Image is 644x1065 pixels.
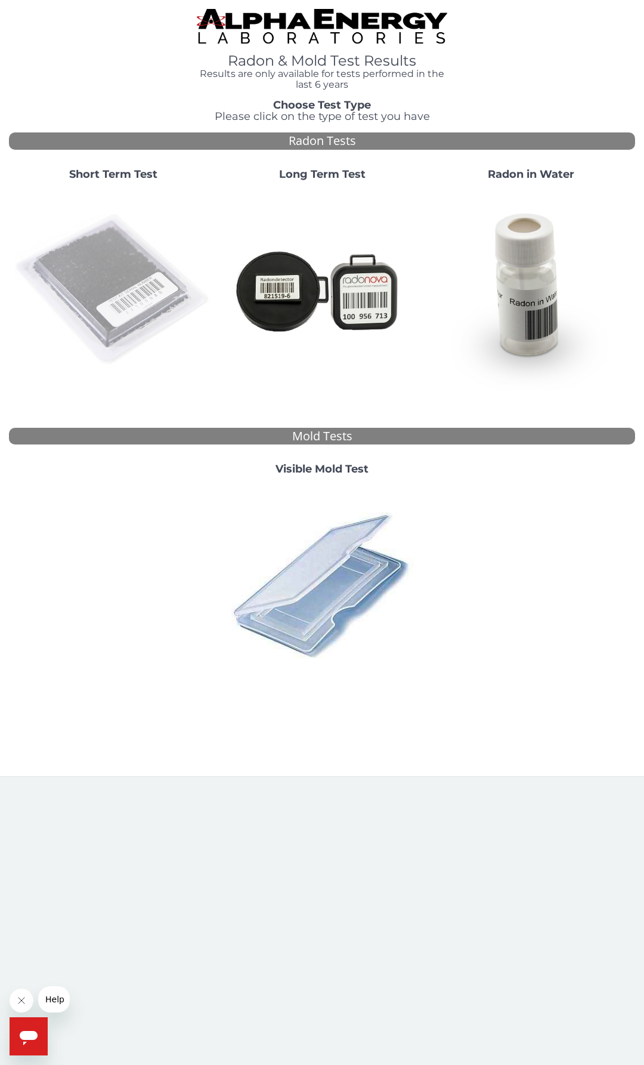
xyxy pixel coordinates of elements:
strong: Radon in Water [488,168,574,181]
iframe: Button to launch messaging window [10,1017,48,1055]
iframe: Message from company [38,986,70,1012]
strong: Visible Mold Test [275,462,369,476]
h1: Radon & Mold Test Results [197,53,447,69]
h4: Results are only available for tests performed in the last 6 years [197,69,447,89]
img: ShortTerm.jpg [14,190,213,390]
img: RadoninWater.jpg [431,190,630,390]
strong: Choose Test Type [273,98,371,112]
iframe: Close message [10,989,33,1012]
img: PI42764010.jpg [222,485,422,684]
span: Please click on the type of test you have [215,110,430,123]
img: TightCrop.jpg [197,9,447,44]
div: Mold Tests [9,428,635,445]
strong: Long Term Test [279,168,366,181]
strong: Short Term Test [69,168,157,181]
div: Radon Tests [9,132,635,150]
img: Radtrak2vsRadtrak3.jpg [222,190,422,390]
